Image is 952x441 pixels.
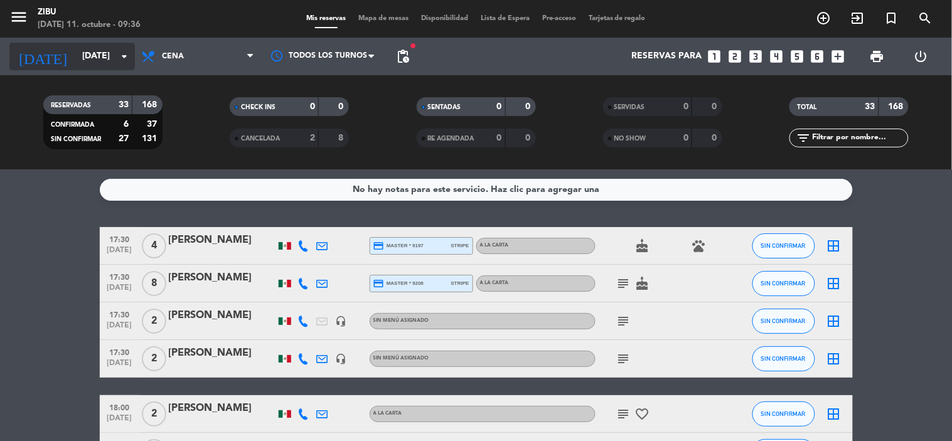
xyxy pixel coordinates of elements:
input: Filtrar por nombre... [811,131,908,145]
i: menu [9,8,28,26]
span: pending_actions [395,49,410,64]
strong: 168 [889,102,906,111]
div: [DATE] 11. octubre - 09:36 [38,19,141,31]
i: [DATE] [9,43,76,70]
strong: 27 [119,134,129,143]
i: border_all [826,314,842,329]
span: Sin menú asignado [373,356,429,361]
span: Mis reservas [300,15,352,22]
span: print [870,49,885,64]
i: add_box [830,48,847,65]
span: RE AGENDADA [428,135,474,142]
i: looks_4 [768,48,784,65]
i: looks_5 [789,48,805,65]
i: credit_card [373,278,385,289]
i: pets [692,238,707,253]
span: A LA CARTA [373,411,402,416]
strong: 131 [142,134,159,143]
span: stripe [451,279,469,287]
strong: 0 [712,102,719,111]
i: border_all [826,351,842,366]
span: SIN CONFIRMAR [51,136,101,142]
span: Tarjetas de regalo [582,15,652,22]
i: border_all [826,276,842,291]
span: 17:30 [104,307,136,321]
span: SENTADAS [428,104,461,110]
span: 17:30 [104,344,136,359]
span: NO SHOW [614,135,646,142]
i: subject [616,406,631,422]
div: Zibu [38,6,141,19]
i: turned_in_not [884,11,899,26]
span: master * 9197 [373,240,424,252]
span: RESERVAR MESA [807,8,841,29]
span: 2 [142,346,166,371]
span: Disponibilidad [415,15,474,22]
i: power_settings_new [913,49,928,64]
div: [PERSON_NAME] [169,270,275,286]
i: border_all [826,406,842,422]
i: credit_card [373,240,385,252]
span: TOTAL [797,104,816,110]
span: BUSCAR [909,8,943,29]
div: No hay notas para este servicio. Haz clic para agregar una [353,183,599,197]
button: SIN CONFIRMAR [752,271,815,296]
strong: 0 [683,102,688,111]
span: SERVIDAS [614,104,645,110]
span: Lista de Espera [474,15,536,22]
i: cake [635,276,650,291]
strong: 2 [310,134,315,142]
i: arrow_drop_down [117,49,132,64]
strong: 0 [339,102,346,111]
div: [PERSON_NAME] [169,232,275,248]
span: SIN CONFIRMAR [761,280,806,287]
i: looks_two [727,48,743,65]
div: [PERSON_NAME] [169,345,275,361]
span: SIN CONFIRMAR [761,355,806,362]
span: 17:30 [104,269,136,284]
i: headset_mic [336,353,347,364]
strong: 0 [310,102,315,111]
i: subject [616,351,631,366]
span: CANCELADA [241,135,280,142]
span: CHECK INS [241,104,275,110]
span: WALK IN [841,8,875,29]
i: looks_3 [747,48,764,65]
i: exit_to_app [850,11,865,26]
strong: 168 [142,100,159,109]
span: [DATE] [104,414,136,428]
span: [DATE] [104,359,136,373]
span: SIN CONFIRMAR [761,317,806,324]
button: SIN CONFIRMAR [752,233,815,258]
strong: 0 [497,134,502,142]
strong: 0 [712,134,719,142]
span: fiber_manual_record [409,42,417,50]
span: Cena [162,52,184,61]
span: 2 [142,401,166,427]
span: stripe [451,242,469,250]
div: LOG OUT [899,38,943,75]
span: Sin menú asignado [373,318,429,323]
button: SIN CONFIRMAR [752,346,815,371]
i: headset_mic [336,316,347,327]
div: [PERSON_NAME] [169,307,275,324]
button: menu [9,8,28,31]
span: Mapa de mesas [352,15,415,22]
span: A LA CARTA [480,243,509,248]
strong: 37 [147,120,159,129]
button: SIN CONFIRMAR [752,401,815,427]
span: Pre-acceso [536,15,582,22]
i: border_all [826,238,842,253]
span: 4 [142,233,166,258]
span: 2 [142,309,166,334]
span: 8 [142,271,166,296]
strong: 33 [865,102,875,111]
span: CONFIRMADA [51,122,94,128]
span: [DATE] [104,284,136,298]
span: SIN CONFIRMAR [761,410,806,417]
i: cake [635,238,650,253]
span: [DATE] [104,246,136,260]
strong: 0 [525,102,533,111]
i: favorite_border [635,406,650,422]
i: looks_one [706,48,722,65]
